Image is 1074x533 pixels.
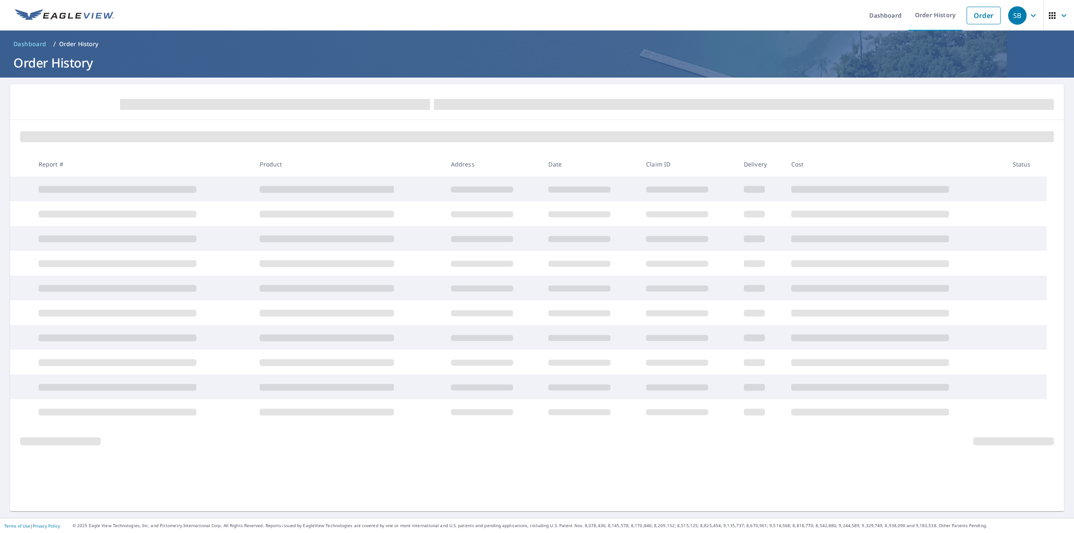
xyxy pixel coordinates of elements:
div: SB [1008,6,1027,25]
th: Status [1006,152,1047,177]
a: Dashboard [10,37,50,51]
th: Report # [32,152,253,177]
th: Cost [785,152,1006,177]
h1: Order History [10,54,1064,71]
a: Order [967,7,1001,24]
p: | [4,523,60,528]
th: Claim ID [639,152,737,177]
li: / [53,39,56,49]
th: Date [542,152,639,177]
th: Delivery [737,152,785,177]
img: EV Logo [15,9,114,22]
p: Order History [59,40,99,48]
span: Dashboard [13,40,47,48]
th: Product [253,152,444,177]
th: Address [444,152,542,177]
a: Terms of Use [4,523,30,529]
p: © 2025 Eagle View Technologies, Inc. and Pictometry International Corp. All Rights Reserved. Repo... [73,523,1070,529]
a: Privacy Policy [33,523,60,529]
nav: breadcrumb [10,37,1064,51]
